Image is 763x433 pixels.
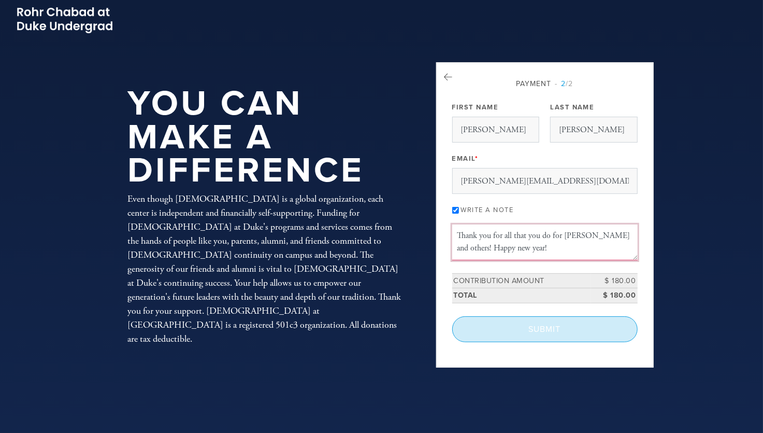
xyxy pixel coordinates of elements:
[591,273,638,288] td: $ 180.00
[128,87,402,188] h1: You Can Make a Difference
[452,273,591,288] td: Contribution Amount
[461,206,514,214] label: Write a note
[555,79,573,88] span: /2
[452,78,638,89] div: Payment
[550,103,595,112] label: Last Name
[128,192,402,346] div: Even though [DEMOGRAPHIC_DATA] is a global organization, each center is independent and financial...
[475,155,479,163] span: This field is required.
[452,288,591,303] td: Total
[591,288,638,303] td: $ 180.00
[562,79,566,88] span: 2
[16,5,114,35] img: Picture2_0.png
[452,154,479,163] label: Email
[452,103,499,112] label: First Name
[452,316,638,342] input: Submit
